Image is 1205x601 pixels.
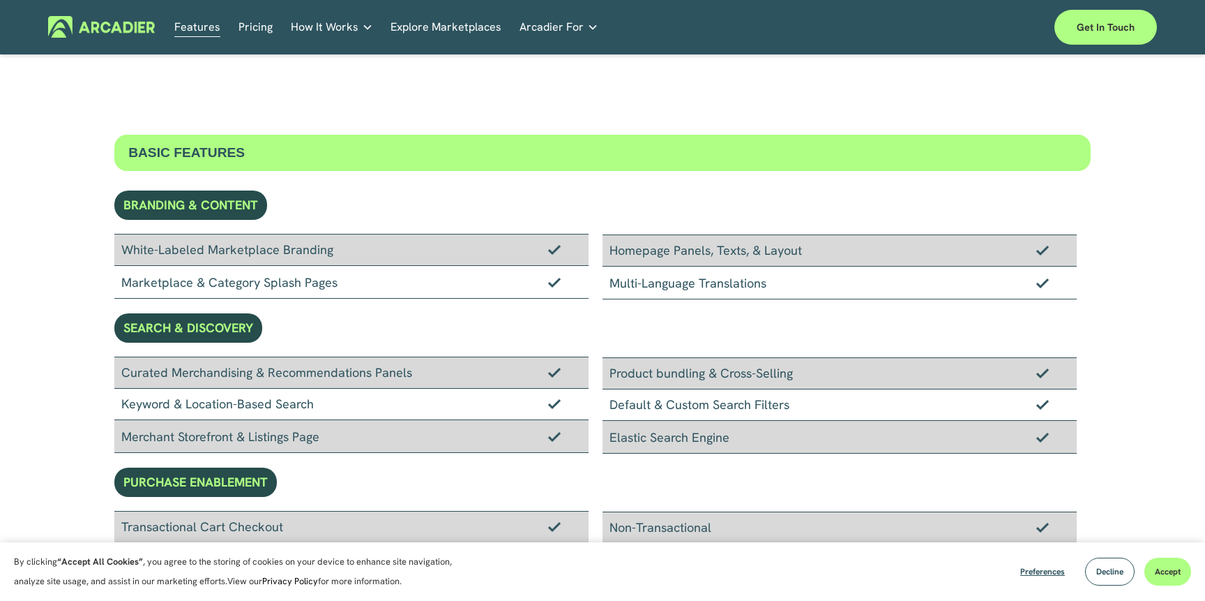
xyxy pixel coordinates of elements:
[548,521,561,531] img: Checkmark
[1036,399,1049,409] img: Checkmark
[114,420,589,453] div: Merchant Storefront & Listings Page
[238,16,273,38] a: Pricing
[548,399,561,408] img: Checkmark
[520,17,584,37] span: Arcadier For
[48,16,155,38] img: Arcadier
[114,511,589,543] div: Transactional Cart Checkout
[57,556,143,567] strong: “Accept All Cookies”
[114,357,589,389] div: Curated Merchandising & Recommendations Panels
[520,16,598,38] a: folder dropdown
[602,357,1077,389] div: Product bundling & Cross-Selling
[602,235,1077,267] div: Homepage Panels, Texts, & Layout
[1036,368,1049,378] img: Checkmark
[114,234,589,266] div: White-Labeled Marketplace Branding
[114,468,277,497] div: PURCHASE ENABLEMENT
[262,575,318,587] a: Privacy Policy
[602,389,1077,421] div: Default & Custom Search Filters
[1020,566,1065,577] span: Preferences
[602,512,1077,544] div: Non-Transactional
[548,277,561,287] img: Checkmark
[114,266,589,299] div: Marketplace & Category Splash Pages
[1010,558,1075,586] button: Preferences
[114,135,1091,171] div: BASIC FEATURES
[602,267,1077,299] div: Multi-Language Translations
[1085,558,1135,586] button: Decline
[114,191,267,220] div: BRANDING & CONTENT
[291,16,373,38] a: folder dropdown
[14,552,467,591] p: By clicking , you agree to the storing of cookies on your device to enhance site navigation, anal...
[391,16,501,38] a: Explore Marketplaces
[114,389,589,420] div: Keyword & Location-Based Search
[1036,432,1049,442] img: Checkmark
[548,431,561,441] img: Checkmark
[291,17,358,37] span: How It Works
[1036,245,1049,255] img: Checkmark
[114,313,262,343] div: SEARCH & DISCOVERY
[1135,534,1205,601] iframe: Chat Widget
[1036,278,1049,288] img: Checkmark
[1096,566,1123,577] span: Decline
[548,244,561,254] img: Checkmark
[602,421,1077,454] div: Elastic Search Engine
[174,16,220,38] a: Features
[1054,10,1157,45] a: Get in touch
[1036,522,1049,532] img: Checkmark
[548,367,561,377] img: Checkmark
